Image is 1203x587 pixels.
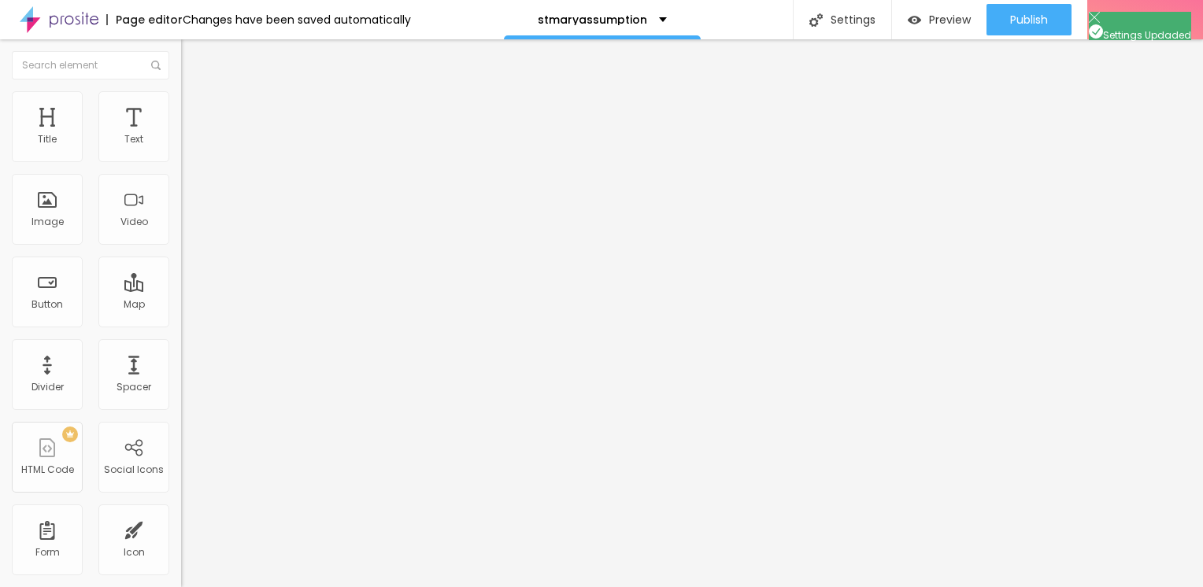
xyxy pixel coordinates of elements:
div: HTML Code [21,464,74,475]
span: Preview [929,13,971,26]
div: Image [31,216,64,227]
div: Spacer [117,382,151,393]
span: Settings Updaded [1089,28,1191,42]
div: Video [120,216,148,227]
input: Search element [12,51,169,79]
div: Changes have been saved automatically [183,14,411,25]
img: view-1.svg [908,13,921,27]
span: Publish [1010,13,1048,26]
div: Title [38,134,57,145]
button: Preview [892,4,986,35]
img: Icone [809,13,823,27]
div: Form [35,547,60,558]
div: Divider [31,382,64,393]
div: Social Icons [104,464,164,475]
div: Icon [124,547,145,558]
p: stmaryassumption [538,14,647,25]
div: Button [31,299,63,310]
div: Page editor [106,14,183,25]
div: Map [124,299,145,310]
img: Icone [1089,24,1103,39]
img: Icone [151,61,161,70]
div: Text [124,134,143,145]
button: Publish [986,4,1072,35]
img: Icone [1089,12,1100,23]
